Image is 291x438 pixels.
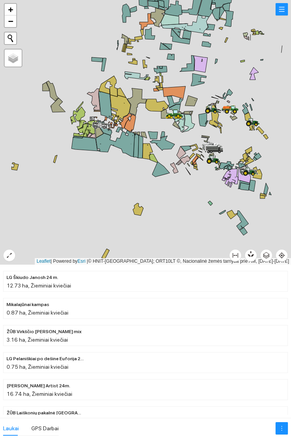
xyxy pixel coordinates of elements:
span: ŽŪB Kriščiūno Artist 24m. [7,382,70,390]
span: | [87,258,88,264]
span: 3.16 ha, Žieminiai kviečiai [7,337,68,343]
span: more [276,425,288,431]
a: Esri [78,258,86,264]
a: Leaflet [37,258,51,264]
span: LG Škiudo Janosh 24 m. [7,274,58,281]
button: expand-alt [3,249,15,262]
span: LG Pelaniškiai po dešine Euforija 24m. [7,355,84,363]
span: expand-alt [3,252,15,258]
span: 12.73 ha, Žieminiai kviečiai [7,282,71,289]
span: 16.74 ha, Žieminiai kviečiai [7,391,72,397]
a: Zoom out [5,15,16,27]
button: menu [276,3,288,15]
span: + [8,5,13,14]
span: Mikalajūnai kampas [7,301,49,308]
span: 0.75 ha, Žieminiai kviečiai [7,364,68,370]
span: 0.87 ha, Žieminiai kviečiai [7,310,68,316]
button: more [276,422,288,435]
span: column-width [230,252,241,258]
button: aim [276,249,288,262]
button: Initiate a new search [5,33,16,44]
div: GPS Darbai [31,424,59,433]
div: | Powered by © HNIT-[GEOGRAPHIC_DATA]; ORT10LT ©, Nacionalinė žemės tarnyba prie AM, [DATE]-[DATE] [35,258,291,265]
div: Laukai [3,424,19,433]
button: column-width [229,249,242,262]
span: aim [276,252,288,258]
a: Zoom in [5,4,16,15]
span: ŽŪB Laiškonių pakalnė Auckland 24m. [7,409,84,417]
a: Layers [5,50,22,67]
span: − [8,16,13,26]
span: ŽŪB Virkščio Veselkiškiai mix [7,328,82,335]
